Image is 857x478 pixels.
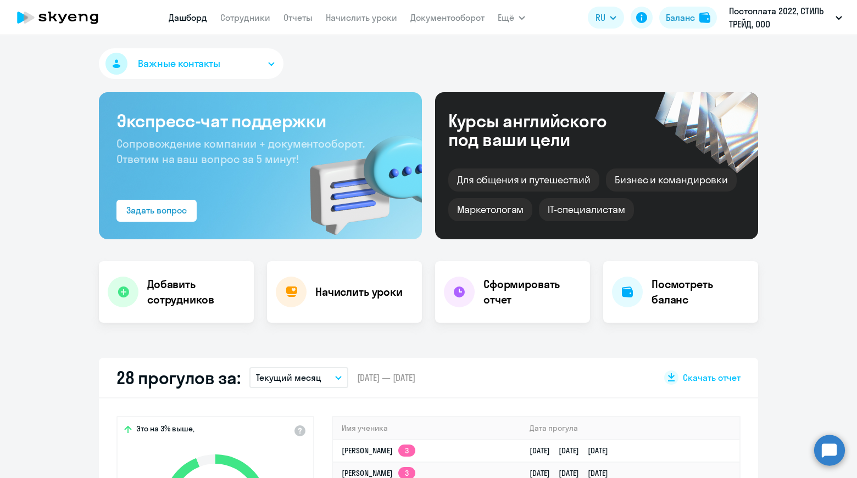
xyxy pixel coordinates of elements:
[683,372,741,384] span: Скачать отчет
[294,116,422,239] img: bg-img
[448,168,599,192] div: Для общения и путешествий
[220,12,270,23] a: Сотрудники
[410,12,485,23] a: Документооборот
[588,7,624,29] button: RU
[539,198,633,221] div: IT-специалистам
[99,48,283,79] button: Важные контакты
[729,4,831,31] p: Постоплата 2022, СТИЛЬ ТРЕЙД, ООО
[136,424,194,437] span: Это на 3% выше,
[147,277,245,307] h4: Добавить сотрудников
[652,277,749,307] h4: Посмотреть баланс
[342,468,415,478] a: [PERSON_NAME]3
[116,200,197,222] button: Задать вопрос
[606,168,737,192] div: Бизнес и командировки
[483,277,581,307] h4: Сформировать отчет
[169,12,207,23] a: Дашборд
[699,12,710,23] img: balance
[126,204,187,217] div: Задать вопрос
[724,4,848,31] button: Постоплата 2022, СТИЛЬ ТРЕЙД, ООО
[498,11,514,24] span: Ещё
[249,367,348,388] button: Текущий месяц
[283,12,313,23] a: Отчеты
[521,417,739,440] th: Дата прогула
[342,446,415,455] a: [PERSON_NAME]3
[448,198,532,221] div: Маркетологам
[666,11,695,24] div: Баланс
[530,468,617,478] a: [DATE][DATE][DATE]
[659,7,717,29] button: Балансbalance
[256,371,321,384] p: Текущий месяц
[596,11,605,24] span: RU
[448,111,636,149] div: Курсы английского под ваши цели
[116,367,241,389] h2: 28 прогулов за:
[116,137,365,166] span: Сопровождение компании + документооборот. Ответим на ваш вопрос за 5 минут!
[530,446,617,455] a: [DATE][DATE][DATE]
[357,372,415,384] span: [DATE] — [DATE]
[326,12,397,23] a: Начислить уроки
[116,110,404,132] h3: Экспресс-чат поддержки
[315,284,403,300] h4: Начислить уроки
[138,57,220,71] span: Важные контакты
[498,7,525,29] button: Ещё
[333,417,521,440] th: Имя ученика
[398,445,415,457] app-skyeng-badge: 3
